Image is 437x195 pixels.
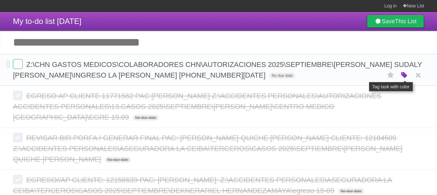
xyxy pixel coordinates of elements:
[13,17,82,26] span: My to-do list [DATE]
[385,70,397,81] label: Star task
[105,157,131,163] span: No due date
[13,134,402,163] span: REVISAR BIR PORFA / GENERAR FINAL PAC: [PERSON_NAME] QUICHE [PERSON_NAME] CLIENTE: 12184509 Z:\AC...
[338,188,364,194] span: No due date
[13,175,23,184] label: Done
[13,133,23,142] label: Done
[367,15,424,28] a: SaveThis List
[13,91,23,100] label: Done
[13,92,381,121] span: EGRESO AP CLIENTE 11771562 PAC [PERSON_NAME] Z:\ACCIDENTES PERSONALES\AUTORIZACIONES ACCIDENTES P...
[133,115,159,121] span: No due date
[269,73,295,79] span: No due date
[13,176,392,195] span: EGRESO//AP CLIENTE: 12158639 PAC: [PERSON_NAME]: Z:\ACCIDENTES PERSONALES\ASEGURADORA LA CEIBA\TE...
[395,18,417,25] b: This List
[13,60,422,79] span: Z:\CHN GASTOS MEDICOS\COLABORADORES CHN\AUTORIZACIONES 2025\SEPTIEMBRE\[PERSON_NAME] SUDALY [PERS...
[13,59,23,69] label: Done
